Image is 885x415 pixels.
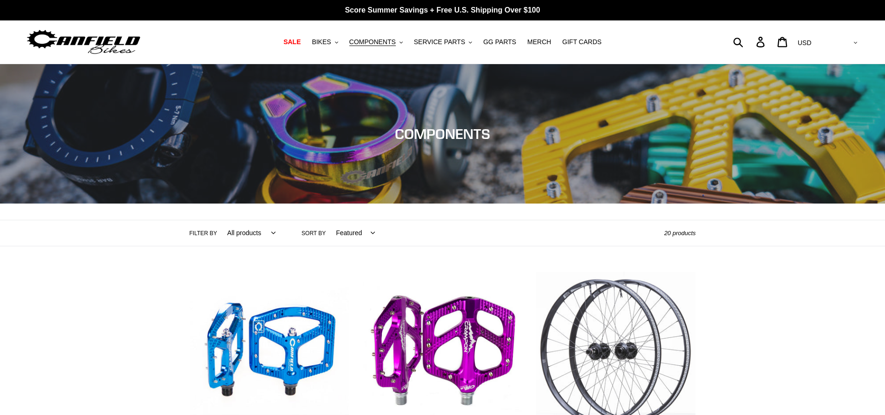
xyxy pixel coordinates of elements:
[557,36,606,48] a: GIFT CARDS
[664,230,696,237] span: 20 products
[349,38,396,46] span: COMPONENTS
[395,125,490,142] span: COMPONENTS
[479,36,521,48] a: GG PARTS
[283,38,301,46] span: SALE
[562,38,602,46] span: GIFT CARDS
[307,36,342,48] button: BIKES
[414,38,465,46] span: SERVICE PARTS
[345,36,407,48] button: COMPONENTS
[409,36,477,48] button: SERVICE PARTS
[523,36,556,48] a: MERCH
[190,229,217,237] label: Filter by
[26,27,142,57] img: Canfield Bikes
[279,36,305,48] a: SALE
[483,38,516,46] span: GG PARTS
[527,38,551,46] span: MERCH
[302,229,326,237] label: Sort by
[312,38,331,46] span: BIKES
[738,32,762,52] input: Search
